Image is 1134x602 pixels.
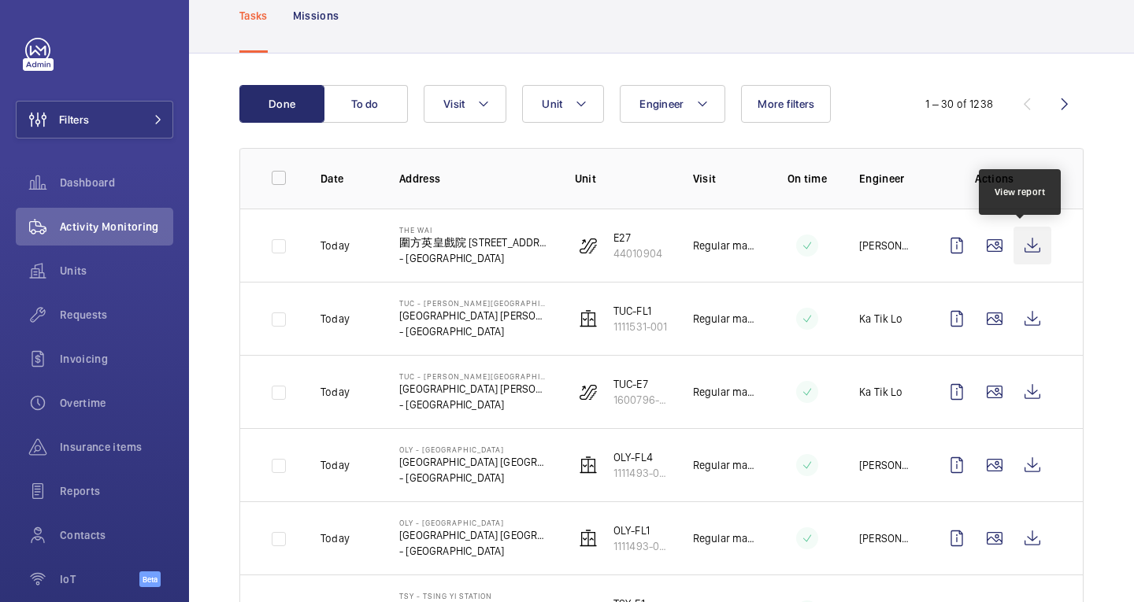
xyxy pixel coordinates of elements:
[399,250,550,266] p: - [GEOGRAPHIC_DATA]
[938,171,1051,187] p: Actions
[399,225,550,235] p: The Wai
[613,246,662,261] p: 44010904
[613,392,668,408] p: 1600796-005
[321,530,350,546] p: Today
[321,457,350,473] p: Today
[859,530,913,546] p: [PERSON_NAME]
[613,319,668,334] p: 1111531-001
[239,8,268,24] p: Tasks
[859,311,903,327] p: Ka Tik Lo
[399,397,550,412] p: - [GEOGRAPHIC_DATA]
[321,238,350,253] p: Today
[399,543,550,559] p: - [GEOGRAPHIC_DATA]
[758,98,814,110] span: More filters
[399,381,550,397] p: [GEOGRAPHIC_DATA] [PERSON_NAME][GEOGRAPHIC_DATA]
[780,171,834,187] p: On time
[399,591,550,600] p: TSY - Tsing Yi Station
[60,219,173,235] span: Activity Monitoring
[59,112,89,127] span: Filters
[60,439,173,455] span: Insurance items
[399,470,550,486] p: - [GEOGRAPHIC_DATA]
[16,101,173,138] button: Filters
[522,85,604,123] button: Unit
[399,171,550,187] p: Address
[60,483,173,499] span: Reports
[741,85,831,123] button: More filters
[859,457,913,473] p: [PERSON_NAME]
[613,303,668,319] p: TUC-FL1
[693,384,755,400] p: Regular maintenance
[859,238,913,253] p: [PERSON_NAME]
[693,311,755,327] p: Regular maintenance
[399,298,550,308] p: TUC - [PERSON_NAME][GEOGRAPHIC_DATA]
[693,457,755,473] p: Regular maintenance
[613,449,668,465] p: OLY-FL4
[399,518,550,527] p: OLY - [GEOGRAPHIC_DATA]
[60,395,173,411] span: Overtime
[859,384,903,400] p: Ka Tik Lo
[579,309,598,328] img: elevator.svg
[995,185,1046,199] div: View report
[579,382,598,401] img: escalator.svg
[60,527,173,543] span: Contacts
[613,538,668,554] p: 1111493-001
[60,307,173,323] span: Requests
[399,445,550,454] p: OLY - [GEOGRAPHIC_DATA]
[399,527,550,543] p: [GEOGRAPHIC_DATA] [GEOGRAPHIC_DATA]
[693,238,755,253] p: Regular maintenance
[424,85,506,123] button: Visit
[399,371,550,381] p: TUC - [PERSON_NAME][GEOGRAPHIC_DATA]
[323,85,408,123] button: To do
[693,171,755,187] p: Visit
[399,323,550,339] p: - [GEOGRAPHIC_DATA]
[925,96,993,112] div: 1 – 30 of 1238
[399,308,550,323] p: [GEOGRAPHIC_DATA] [PERSON_NAME][GEOGRAPHIC_DATA]
[542,98,562,110] span: Unit
[859,171,913,187] p: Engineer
[639,98,684,110] span: Engineer
[613,376,668,392] p: TUC-E7
[693,530,755,546] p: Regular maintenance
[60,351,173,367] span: Invoicing
[443,98,465,110] span: Visit
[239,85,324,123] button: Done
[399,454,550,470] p: [GEOGRAPHIC_DATA] [GEOGRAPHIC_DATA]
[579,529,598,548] img: elevator.svg
[579,236,598,255] img: escalator.svg
[575,171,668,187] p: Unit
[60,263,173,279] span: Units
[399,235,550,250] p: 圍方英皇戲院 [STREET_ADDRESS]
[613,230,662,246] p: E27
[293,8,339,24] p: Missions
[60,175,173,190] span: Dashboard
[613,523,668,538] p: OLY-FL1
[321,171,374,187] p: Date
[620,85,725,123] button: Engineer
[321,311,350,327] p: Today
[60,571,139,587] span: IoT
[579,456,598,475] img: elevator.svg
[321,384,350,400] p: Today
[139,571,161,587] span: Beta
[613,465,668,481] p: 1111493-002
